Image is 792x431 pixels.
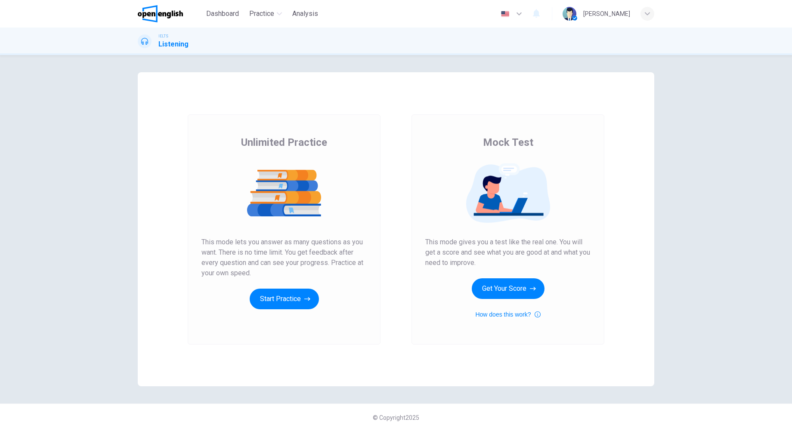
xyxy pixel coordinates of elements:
[500,11,510,17] img: en
[249,9,274,19] span: Practice
[292,9,318,19] span: Analysis
[373,414,419,421] span: © Copyright 2025
[138,5,183,22] img: OpenEnglish logo
[241,135,327,149] span: Unlimited Practice
[206,9,239,19] span: Dashboard
[138,5,203,22] a: OpenEnglish logo
[203,6,242,22] button: Dashboard
[289,6,322,22] button: Analysis
[563,7,576,21] img: Profile picture
[158,39,189,49] h1: Listening
[250,289,319,309] button: Start Practice
[201,237,367,278] span: This mode lets you answer as many questions as you want. There is no time limit. You get feedback...
[483,135,533,149] span: Mock Test
[246,6,285,22] button: Practice
[425,237,591,268] span: This mode gives you a test like the real one. You will get a score and see what you are good at a...
[158,33,168,39] span: IELTS
[475,309,540,320] button: How does this work?
[472,278,544,299] button: Get Your Score
[583,9,630,19] div: [PERSON_NAME]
